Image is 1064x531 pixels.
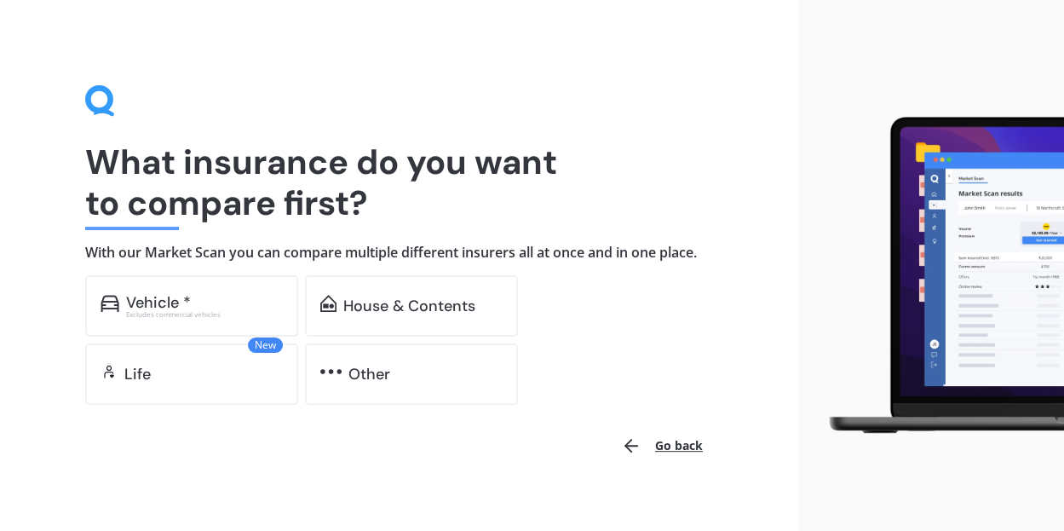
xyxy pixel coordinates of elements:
div: Vehicle * [126,294,191,311]
img: car.f15378c7a67c060ca3f3.svg [101,295,119,312]
h1: What insurance do you want to compare first? [85,141,713,223]
div: Excludes commercial vehicles [126,311,283,318]
div: House & Contents [343,297,475,315]
img: life.f720d6a2d7cdcd3ad642.svg [101,363,118,380]
button: Go back [611,425,713,466]
span: New [248,338,283,353]
div: Other [348,366,390,383]
img: other.81dba5aafe580aa69f38.svg [320,363,342,380]
div: Life [124,366,151,383]
h4: With our Market Scan you can compare multiple different insurers all at once and in one place. [85,244,713,262]
img: laptop.webp [812,110,1064,442]
img: home-and-contents.b802091223b8502ef2dd.svg [320,295,336,312]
